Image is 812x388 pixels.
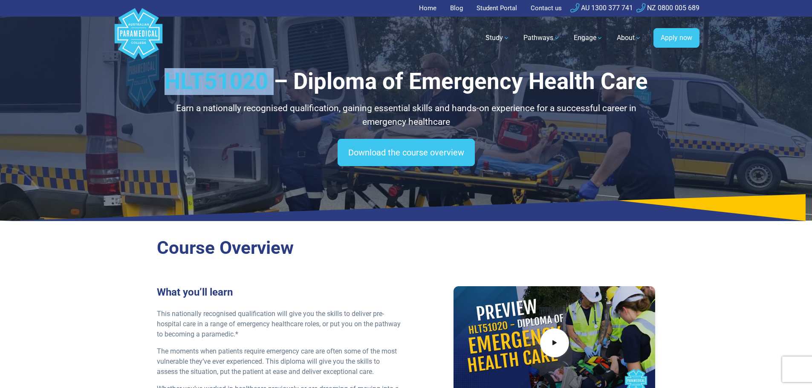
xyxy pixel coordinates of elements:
a: NZ 0800 005 689 [636,4,699,12]
a: AU 1300 377 741 [570,4,633,12]
a: Engage [569,26,608,50]
a: Pathways [518,26,565,50]
h3: What you’ll learn [157,286,401,299]
a: Australian Paramedical College [113,17,164,60]
a: About [612,26,647,50]
p: This nationally recognised qualification will give you the skills to deliver pre-hospital care in... [157,309,401,339]
p: The moments when patients require emergency care are often some of the most vulnerable they’ve ev... [157,346,401,377]
h2: Course Overview [157,237,656,259]
p: Earn a nationally recognised qualification, gaining essential skills and hands-on experience for ... [157,102,656,129]
a: Apply now [653,28,699,48]
a: Study [480,26,515,50]
a: Download the course overview [338,139,475,166]
h1: HLT51020 – Diploma of Emergency Health Care [157,68,656,95]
